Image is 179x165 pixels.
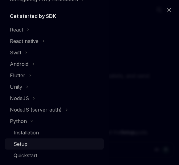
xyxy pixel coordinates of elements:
div: Setup [14,140,27,148]
button: Toggle Unity section [5,81,104,92]
div: Android [10,60,28,68]
div: React native [10,37,39,45]
div: Unity [10,83,22,91]
div: Installation [14,129,39,136]
a: Installation [5,127,104,138]
button: Toggle Android section [5,58,104,70]
a: Setup [5,138,104,150]
button: Toggle React native section [5,36,104,47]
div: Python [10,117,27,125]
button: Toggle NodeJS section [5,93,104,104]
button: Toggle Python section [5,116,104,127]
button: Toggle React section [5,24,104,35]
div: NodeJS [10,95,29,102]
div: NodeJS (server-auth) [10,106,62,113]
button: Toggle Swift section [5,47,104,58]
div: Swift [10,49,21,56]
h5: Get started by SDK [10,12,56,20]
a: Quickstart [5,150,104,161]
div: Quickstart [14,152,37,159]
div: Flutter [10,72,25,79]
button: Toggle Flutter section [5,70,104,81]
div: React [10,26,23,33]
button: Toggle NodeJS (server-auth) section [5,104,104,115]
